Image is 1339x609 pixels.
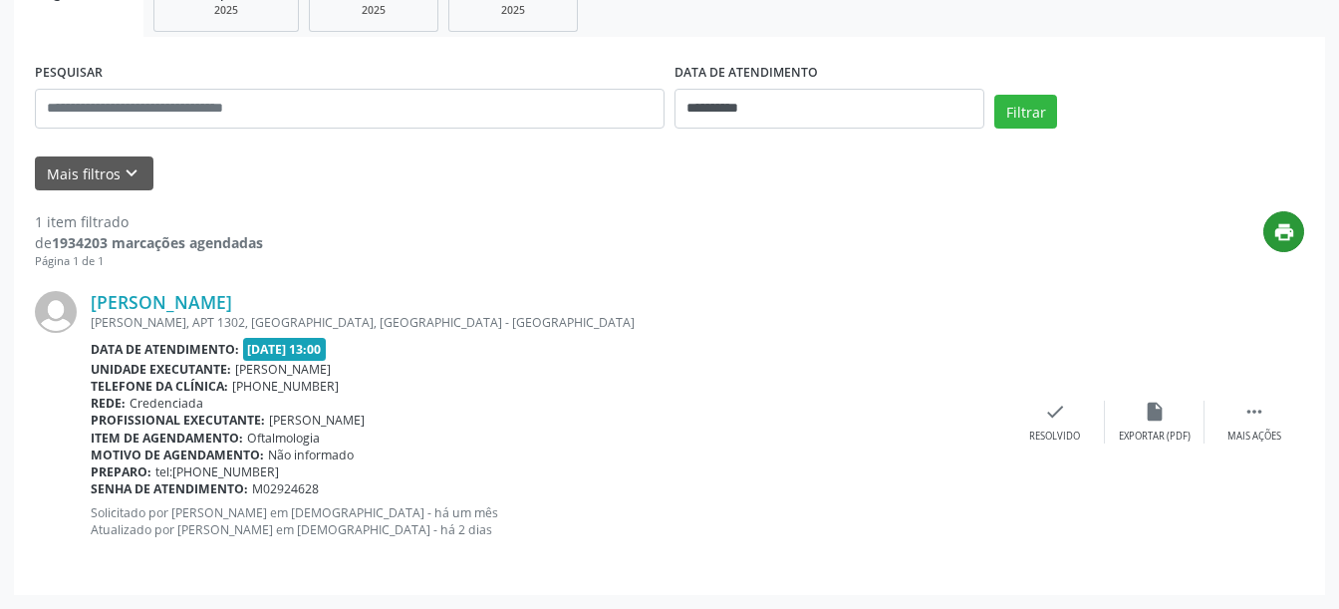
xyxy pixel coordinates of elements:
[235,361,331,378] span: [PERSON_NAME]
[91,291,232,313] a: [PERSON_NAME]
[91,447,264,463] b: Motivo de agendamento:
[243,338,327,361] span: [DATE] 13:00
[35,156,153,191] button: Mais filtroskeyboard_arrow_down
[52,233,263,252] strong: 1934203 marcações agendadas
[91,361,231,378] b: Unidade executante:
[91,430,243,447] b: Item de agendamento:
[674,58,818,89] label: DATA DE ATENDIMENTO
[91,395,126,412] b: Rede:
[168,3,284,18] div: 2025
[91,412,265,429] b: Profissional executante:
[1273,221,1295,243] i: print
[247,430,320,447] span: Oftalmologia
[994,95,1057,129] button: Filtrar
[91,463,151,480] b: Preparo:
[268,447,354,463] span: Não informado
[91,314,1005,331] div: [PERSON_NAME], APT 1302, [GEOGRAPHIC_DATA], [GEOGRAPHIC_DATA] - [GEOGRAPHIC_DATA]
[269,412,365,429] span: [PERSON_NAME]
[91,378,228,395] b: Telefone da clínica:
[91,504,1005,538] p: Solicitado por [PERSON_NAME] em [DEMOGRAPHIC_DATA] - há um mês Atualizado por [PERSON_NAME] em [D...
[35,211,263,232] div: 1 item filtrado
[130,395,203,412] span: Credenciada
[1119,430,1191,444] div: Exportar (PDF)
[91,480,248,497] b: Senha de atendimento:
[35,232,263,253] div: de
[1227,430,1281,444] div: Mais ações
[1144,401,1166,423] i: insert_drive_file
[35,253,263,270] div: Página 1 de 1
[1243,401,1265,423] i: 
[1029,430,1080,444] div: Resolvido
[155,463,279,480] span: tel:[PHONE_NUMBER]
[252,480,319,497] span: M02924628
[35,58,103,89] label: PESQUISAR
[91,341,239,358] b: Data de atendimento:
[463,3,563,18] div: 2025
[1044,401,1066,423] i: check
[35,291,77,333] img: img
[1263,211,1304,252] button: print
[324,3,423,18] div: 2025
[232,378,339,395] span: [PHONE_NUMBER]
[121,162,142,184] i: keyboard_arrow_down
